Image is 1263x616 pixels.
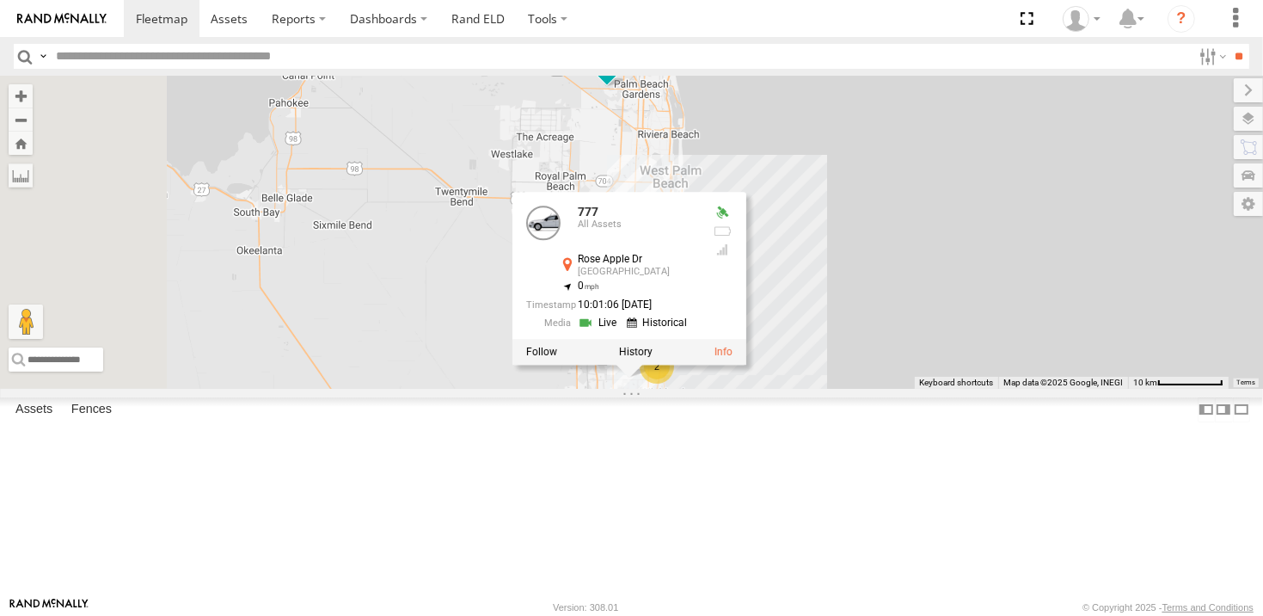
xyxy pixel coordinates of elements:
a: View Asset Details [526,206,561,240]
div: No battery health information received from this device. [712,225,733,238]
button: Zoom Home [9,132,33,155]
a: View Live Media Streams [578,315,622,331]
label: Dock Summary Table to the Left [1198,397,1215,422]
button: Map Scale: 10 km per 73 pixels [1128,377,1229,389]
a: 777 [578,205,598,219]
div: Rose Apple Dr [578,254,698,265]
button: Drag Pegman onto the map to open Street View [9,305,43,339]
label: Map Settings [1234,192,1263,216]
span: 0 [578,280,599,293]
img: rand-logo.svg [17,13,107,25]
div: 2 [640,349,674,384]
label: View Asset History [619,346,653,358]
a: Terms (opens in new tab) [1237,379,1255,385]
div: Last Event GSM Signal Strength [712,243,733,257]
a: View Asset Details [714,346,733,358]
div: All Assets [578,219,698,230]
button: Zoom out [9,108,33,132]
label: Fences [63,398,120,422]
span: 10 km [1133,378,1157,387]
div: [GEOGRAPHIC_DATA] [578,268,698,278]
button: Keyboard shortcuts [919,377,993,389]
div: Victor Calcano Jr [1057,6,1107,32]
i: ? [1168,5,1195,33]
label: Search Filter Options [1192,44,1229,69]
label: Realtime tracking of Asset [526,346,557,358]
div: Date/time of location update [526,299,698,311]
label: Measure [9,163,33,188]
a: Terms and Conditions [1162,602,1254,613]
label: Dock Summary Table to the Right [1215,397,1232,422]
label: Search Query [36,44,50,69]
div: Version: 308.01 [553,602,618,613]
div: Valid GPS Fix [712,206,733,219]
a: View Historical Media Streams [627,315,692,331]
label: Hide Summary Table [1233,397,1250,422]
button: Zoom in [9,84,33,108]
div: © Copyright 2025 - [1082,602,1254,613]
span: Map data ©2025 Google, INEGI [1003,378,1123,387]
a: Visit our Website [9,599,89,616]
label: Assets [7,398,61,422]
